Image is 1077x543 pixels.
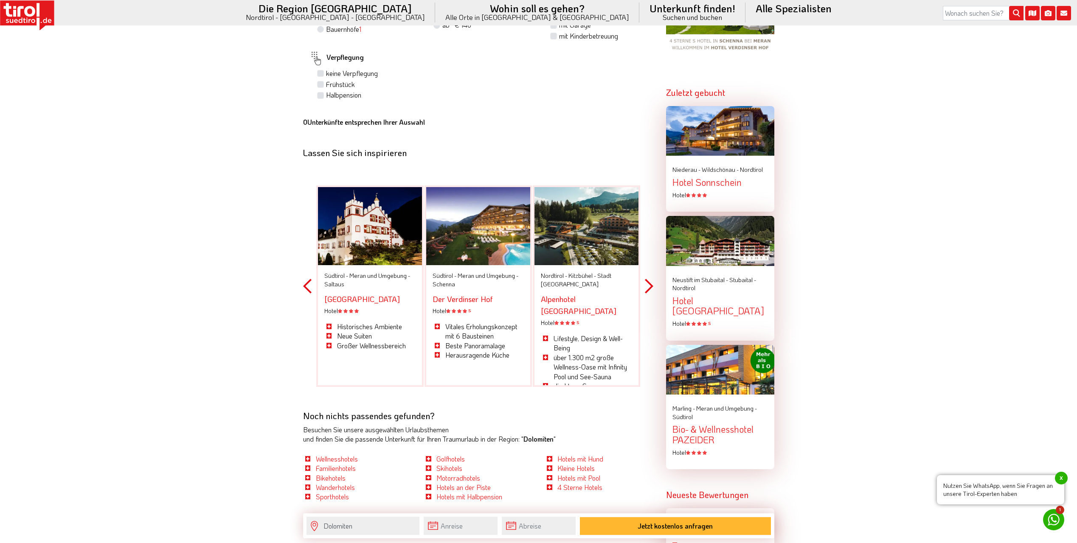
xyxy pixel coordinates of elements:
[1043,509,1064,530] a: 1 Nutzen Sie WhatsApp, wenn Sie Fragen an unsere Tirol-Experten habenx
[580,517,771,535] button: Jetzt kostenlos anfragen
[1025,6,1040,20] i: Karte öffnen
[433,341,524,350] li: Beste Panoramalage
[433,307,524,315] div: Hotel
[672,177,768,188] div: Hotel Sonnschein
[541,271,567,280] span: Nordtirol -
[1056,506,1064,514] span: 1
[316,492,349,501] a: Sporthotels
[502,517,576,535] input: Abreise
[672,165,700,174] span: Niederau -
[541,334,632,353] li: Lifestyle, Design & Well-Being
[708,320,711,326] sup: S
[1057,6,1071,20] i: Kontakt
[433,350,524,360] li: Herausragende Küche
[316,483,355,492] a: Wanderhotels
[436,464,462,473] a: Skihotels
[702,165,739,174] span: Wildschönau -
[436,492,502,501] a: Hotels mit Halbpension
[309,49,364,68] label: Verpflegung
[324,294,400,304] a: [GEOGRAPHIC_DATA]
[937,475,1064,504] span: Nutzen Sie WhatsApp, wenn Sie Fragen an unsere Tirol-Experten haben
[645,162,653,411] button: Next
[523,434,554,443] b: Dolomiten
[672,191,768,199] div: Hotel
[316,473,346,482] a: Bikehotels
[672,165,768,199] a: Niederau - Wildschönau - Nordtirol Hotel Sonnschein Hotel
[316,464,356,473] a: Familienhotels
[303,425,653,444] div: Besuchen Sie unsere ausgewählten Urlaubsthemen und finden Sie die passende Unterkunft für Ihren T...
[307,517,419,535] input: Wo soll's hingehen?
[316,454,358,463] a: Wellnesshotels
[568,271,596,280] span: Kitzbühel -
[943,6,1024,20] input: Wonach suchen Sie?
[672,404,695,412] span: Marling -
[650,14,735,21] small: Suchen und buchen
[324,280,344,288] span: Saltaus
[666,87,725,98] strong: Zuletzt gebucht
[436,483,491,492] a: Hotels an der Piste
[541,381,632,391] li: direkt am See
[433,280,455,288] span: Schenna
[672,284,695,292] span: Nordtirol
[326,69,378,78] label: keine Verpflegung
[557,454,603,463] a: Hotels mit Hund
[303,162,312,411] button: Previous
[246,14,425,21] small: Nordtirol - [GEOGRAPHIC_DATA] - [GEOGRAPHIC_DATA]
[303,148,653,157] div: Lassen Sie sich inspirieren
[303,118,307,126] b: 0
[672,319,768,328] div: Hotel
[324,331,416,341] li: Neue Suiten
[729,276,756,284] span: Stubaital -
[557,464,595,473] a: Kleine Hotels
[436,454,465,463] a: Golfhotels
[559,31,618,41] label: mit Kinderbetreuung
[576,319,579,325] sup: S
[436,473,480,482] a: Motorradhotels
[433,322,524,341] li: Vitales Erholungskonzept mit 6 Bausteinen
[324,322,416,331] li: Historisches Ambiente
[557,473,600,482] a: Hotels mit Pool
[541,353,632,381] li: über 1.300 m2 große Wellness-Oase mit Infinity Pool und See-Sauna
[672,296,768,316] div: Hotel [GEOGRAPHIC_DATA]
[445,14,629,21] small: Alle Orte in [GEOGRAPHIC_DATA] & [GEOGRAPHIC_DATA]
[1041,6,1055,20] i: Fotogalerie
[326,80,355,89] label: Frühstück
[424,517,498,535] input: Anreise
[672,448,768,457] div: Hotel
[672,413,693,421] span: Südtirol
[672,424,768,445] div: Bio- & Wellnesshotel PAZEIDER
[433,294,493,304] a: Der Verdinser Hof
[672,404,768,456] a: Marling - Meran und Umgebung - Südtirol Bio- & Wellnesshotel PAZEIDER Hotel
[740,165,763,174] span: Nordtirol
[324,341,416,350] li: Großer Wellnessbereich
[672,276,728,284] span: Neustift im Stubaital -
[541,271,611,288] span: Stadt [GEOGRAPHIC_DATA]
[666,489,748,500] strong: Neueste Bewertungen
[303,411,653,420] h3: Noch nichts passendes gefunden?
[324,271,348,280] span: Südtirol -
[468,308,471,313] sup: S
[303,118,425,126] b: Unterkünfte entsprechen Ihrer Auswahl
[324,307,416,315] div: Hotel
[433,271,456,280] span: Südtirol -
[672,276,768,328] a: Neustift im Stubaital - Stubaital - Nordtirol Hotel [GEOGRAPHIC_DATA] Hotel S
[541,294,616,316] a: Alpenhotel [GEOGRAPHIC_DATA]
[1055,472,1068,484] span: x
[458,271,518,280] span: Meran und Umgebung -
[326,90,361,100] label: Halbpension
[541,319,632,327] div: Hotel
[557,483,602,492] a: 4 Sterne Hotels
[349,271,410,280] span: Meran und Umgebung -
[696,404,757,412] span: Meran und Umgebung -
